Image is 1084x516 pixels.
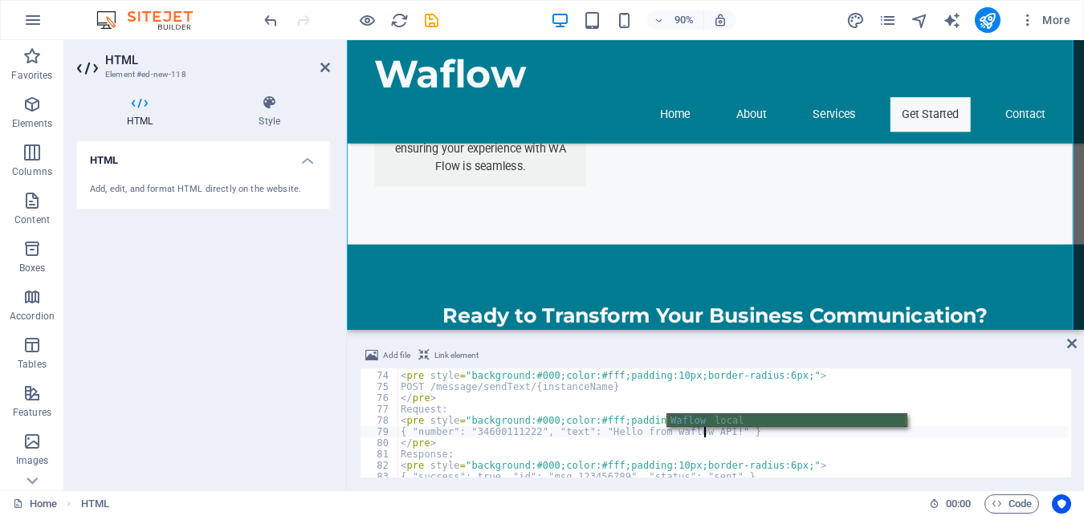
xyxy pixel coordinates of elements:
[13,406,51,419] p: Features
[13,494,57,514] a: Click to cancel selection. Double-click to open Pages
[361,392,399,404] div: 76
[422,11,441,30] i: Save (Ctrl+S)
[416,346,481,365] button: Link element
[81,494,109,514] span: Click to select. Double-click to edit
[390,11,409,30] i: Reload page
[361,426,399,437] div: 79
[361,370,399,381] div: 74
[846,10,866,30] button: design
[11,69,52,82] p: Favorites
[992,494,1032,514] span: Code
[361,381,399,392] div: 75
[361,471,399,482] div: 83
[383,346,410,365] span: Add file
[77,95,209,128] h4: HTML
[713,13,727,27] i: On resize automatically adjust zoom level to fit chosen device.
[92,10,213,30] img: Editor Logo
[878,11,897,30] i: Pages (Ctrl+Alt+S)
[262,11,280,30] i: Undo: Change HTML (Ctrl+Z)
[1052,494,1071,514] button: Usercentrics
[209,95,330,128] h4: Style
[357,10,377,30] button: Click here to leave preview mode and continue editing
[81,494,109,514] nav: breadcrumb
[19,262,46,274] p: Boxes
[1020,12,1070,28] span: More
[389,10,409,30] button: reload
[946,494,971,514] span: 00 00
[361,460,399,471] div: 82
[361,437,399,449] div: 80
[77,141,330,170] h4: HTML
[14,213,50,226] p: Content
[911,11,929,30] i: Navigator
[957,498,960,510] span: :
[361,404,399,415] div: 77
[12,165,52,178] p: Columns
[361,449,399,460] div: 81
[261,10,280,30] button: undo
[361,415,399,426] div: 78
[10,310,55,323] p: Accordion
[929,494,972,514] h6: Session time
[846,11,865,30] i: Design (Ctrl+Alt+Y)
[943,10,962,30] button: text_generator
[363,346,413,365] button: Add file
[978,11,996,30] i: Publish
[878,10,898,30] button: pages
[12,117,53,130] p: Elements
[90,183,317,197] div: Add, edit, and format HTML directly on the website.
[18,358,47,371] p: Tables
[647,10,704,30] button: 90%
[105,53,330,67] h2: HTML
[1013,7,1077,33] button: More
[984,494,1039,514] button: Code
[911,10,930,30] button: navigator
[671,10,697,30] h6: 90%
[943,11,961,30] i: AI Writer
[422,10,441,30] button: save
[975,7,1000,33] button: publish
[434,346,479,365] span: Link element
[16,454,49,467] p: Images
[105,67,298,82] h3: Element #ed-new-118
